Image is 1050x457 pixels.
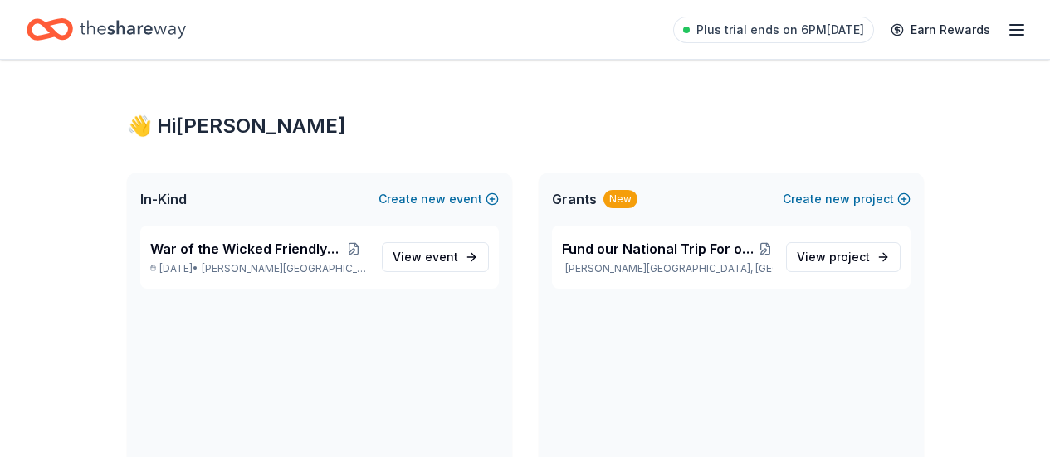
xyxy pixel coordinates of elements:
button: Createnewproject [783,189,911,209]
span: Plus trial ends on 6PM[DATE] [696,20,864,40]
span: new [825,189,850,209]
span: new [421,189,446,209]
a: Earn Rewards [881,15,1000,45]
p: [PERSON_NAME][GEOGRAPHIC_DATA], [GEOGRAPHIC_DATA] [562,262,773,275]
span: event [425,250,458,264]
a: View project [786,242,901,272]
div: New [603,190,637,208]
a: Home [27,10,186,49]
span: In-Kind [140,189,187,209]
span: Fund our National Trip For our [DEMOGRAPHIC_DATA] Girls to play softball [562,239,759,259]
div: 👋 Hi [PERSON_NAME] [127,113,924,139]
span: War of the Wicked Friendly 10uC [150,239,339,259]
span: View [797,247,870,267]
p: [DATE] • [150,262,369,275]
span: View [393,247,458,267]
span: project [829,250,870,264]
button: Createnewevent [378,189,499,209]
span: Grants [552,189,597,209]
span: [PERSON_NAME][GEOGRAPHIC_DATA], [GEOGRAPHIC_DATA] [202,262,368,275]
a: View event [382,242,489,272]
a: Plus trial ends on 6PM[DATE] [673,17,874,43]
